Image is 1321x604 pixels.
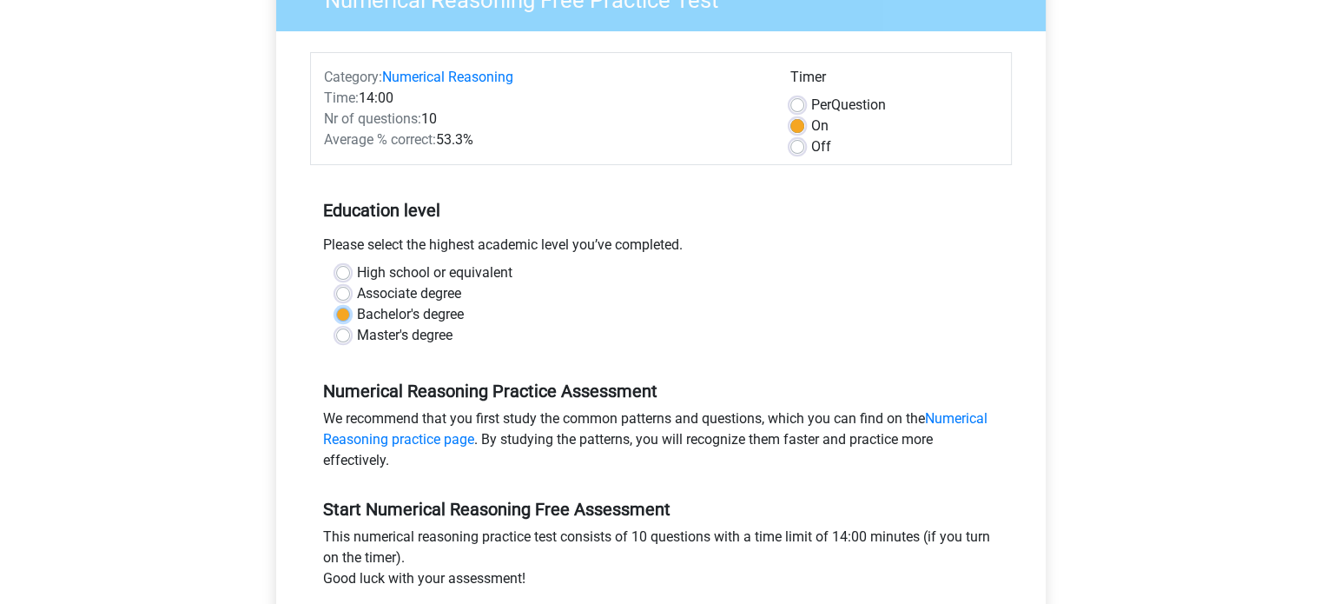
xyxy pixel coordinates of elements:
div: 10 [311,109,777,129]
h5: Start Numerical Reasoning Free Assessment [323,499,999,520]
span: Nr of questions: [324,110,421,127]
div: Timer [790,67,998,95]
span: Average % correct: [324,131,436,148]
label: High school or equivalent [357,262,512,283]
div: 14:00 [311,88,777,109]
label: Bachelor's degree [357,304,464,325]
h5: Education level [323,193,999,228]
div: 53.3% [311,129,777,150]
span: Per [811,96,831,113]
span: Category: [324,69,382,85]
label: Master's degree [357,325,452,346]
label: Question [811,95,886,116]
label: Off [811,136,831,157]
h5: Numerical Reasoning Practice Assessment [323,381,999,402]
div: This numerical reasoning practice test consists of 10 questions with a time limit of 14:00 minute... [310,527,1012,596]
label: Associate degree [357,283,461,304]
div: Please select the highest academic level you’ve completed. [310,235,1012,262]
div: We recommend that you first study the common patterns and questions, which you can find on the . ... [310,408,1012,478]
span: Time: [324,90,359,106]
label: On [811,116,829,136]
a: Numerical Reasoning [382,69,513,85]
